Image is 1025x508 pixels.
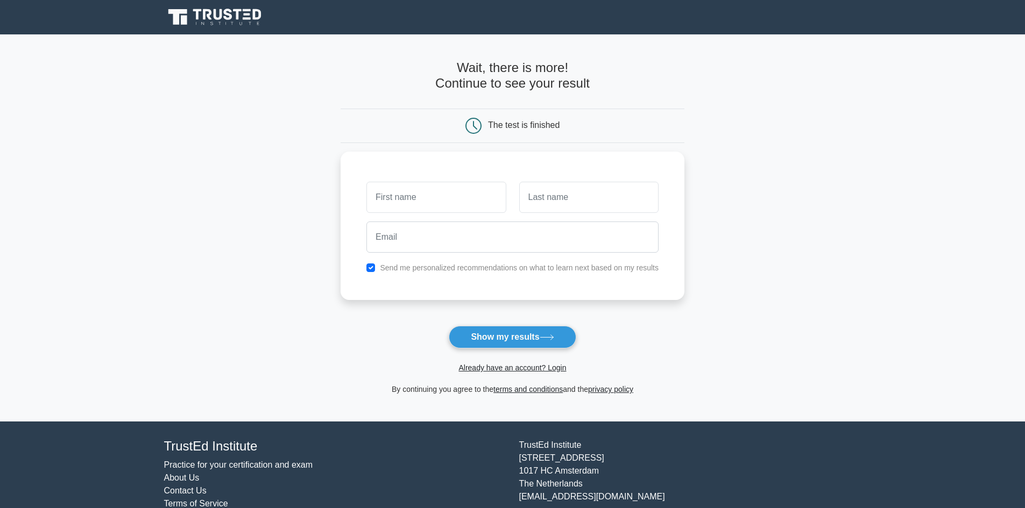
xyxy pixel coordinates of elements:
a: privacy policy [588,385,633,393]
a: Practice for your certification and exam [164,460,313,469]
label: Send me personalized recommendations on what to learn next based on my results [380,263,659,272]
input: Last name [519,182,659,213]
h4: TrustEd Institute [164,439,506,454]
div: The test is finished [488,120,560,130]
a: About Us [164,473,200,482]
a: Terms of Service [164,499,228,508]
button: Show my results [449,326,576,348]
a: Contact Us [164,486,207,495]
h4: Wait, there is more! Continue to see your result [341,60,684,91]
a: terms and conditions [493,385,563,393]
input: Email [366,221,659,253]
div: By continuing you agree to the and the [334,383,691,396]
a: Already have an account? Login [458,363,566,372]
input: First name [366,182,506,213]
